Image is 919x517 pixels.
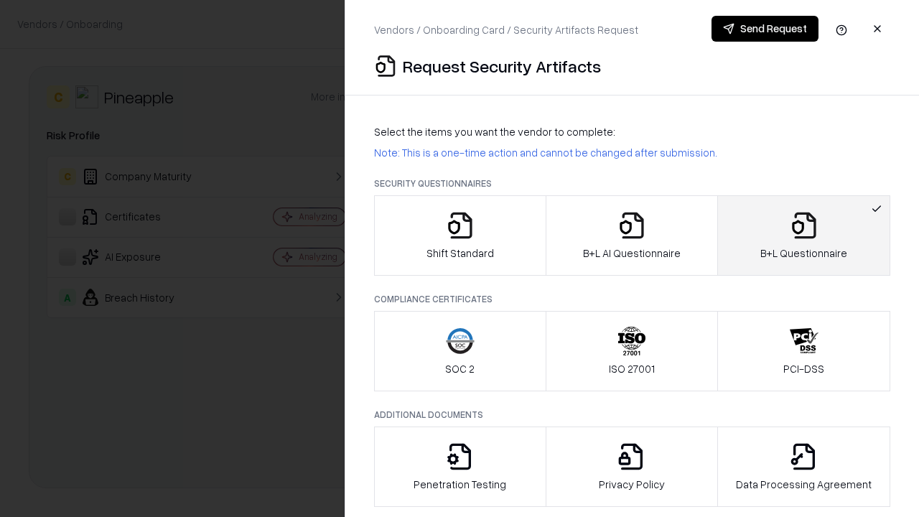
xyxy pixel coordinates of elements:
p: Privacy Policy [599,477,665,492]
button: Send Request [712,16,818,42]
p: Penetration Testing [414,477,506,492]
p: Select the items you want the vendor to complete: [374,124,890,139]
button: Privacy Policy [546,427,719,507]
button: Penetration Testing [374,427,546,507]
p: Vendors / Onboarding Card / Security Artifacts Request [374,22,638,37]
p: B+L AI Questionnaire [583,246,681,261]
p: Additional Documents [374,409,890,421]
p: ISO 27001 [609,361,655,376]
p: SOC 2 [445,361,475,376]
button: Shift Standard [374,195,546,276]
p: B+L Questionnaire [760,246,847,261]
p: Data Processing Agreement [736,477,872,492]
p: Security Questionnaires [374,177,890,190]
button: B+L Questionnaire [717,195,890,276]
button: PCI-DSS [717,311,890,391]
button: B+L AI Questionnaire [546,195,719,276]
button: Data Processing Agreement [717,427,890,507]
button: SOC 2 [374,311,546,391]
button: ISO 27001 [546,311,719,391]
p: Shift Standard [426,246,494,261]
p: Compliance Certificates [374,293,890,305]
p: Note: This is a one-time action and cannot be changed after submission. [374,145,890,160]
p: PCI-DSS [783,361,824,376]
p: Request Security Artifacts [403,55,601,78]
